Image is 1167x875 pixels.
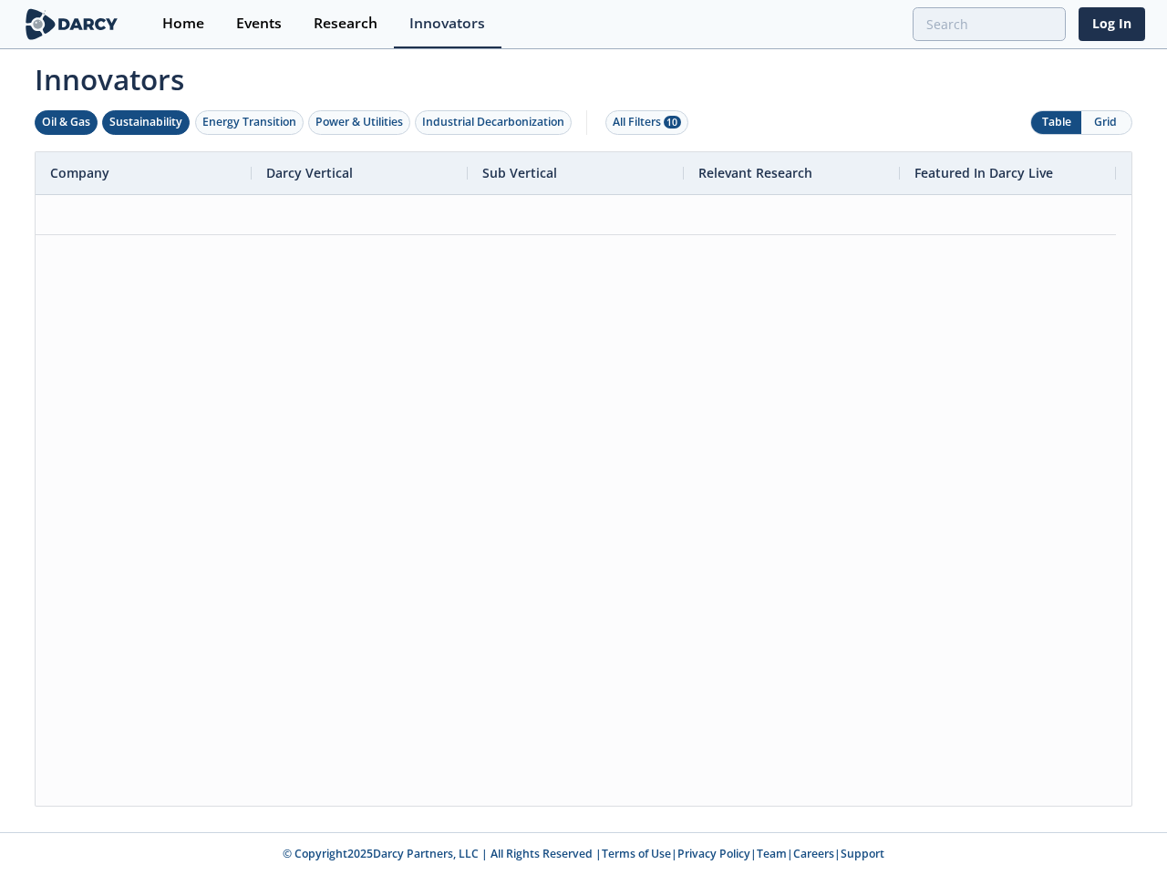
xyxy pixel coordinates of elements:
[793,846,834,861] a: Careers
[415,110,572,135] button: Industrial Decarbonization
[162,16,204,31] div: Home
[266,164,353,181] span: Darcy Vertical
[308,110,410,135] button: Power & Utilities
[1031,111,1081,134] button: Table
[109,114,182,130] div: Sustainability
[42,114,90,130] div: Oil & Gas
[914,164,1053,181] span: Featured In Darcy Live
[409,16,485,31] div: Innovators
[314,16,377,31] div: Research
[315,114,403,130] div: Power & Utilities
[613,114,681,130] div: All Filters
[236,16,282,31] div: Events
[605,110,688,135] button: All Filters 10
[422,114,564,130] div: Industrial Decarbonization
[22,8,121,40] img: logo-wide.svg
[482,164,557,181] span: Sub Vertical
[35,110,98,135] button: Oil & Gas
[757,846,787,861] a: Team
[698,164,812,181] span: Relevant Research
[913,7,1066,41] input: Advanced Search
[1079,7,1145,41] a: Log In
[202,114,296,130] div: Energy Transition
[664,116,681,129] span: 10
[841,846,884,861] a: Support
[50,164,109,181] span: Company
[102,110,190,135] button: Sustainability
[26,846,1141,862] p: © Copyright 2025 Darcy Partners, LLC | All Rights Reserved | | | | |
[1081,111,1131,134] button: Grid
[22,51,1145,100] span: Innovators
[195,110,304,135] button: Energy Transition
[602,846,671,861] a: Terms of Use
[677,846,750,861] a: Privacy Policy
